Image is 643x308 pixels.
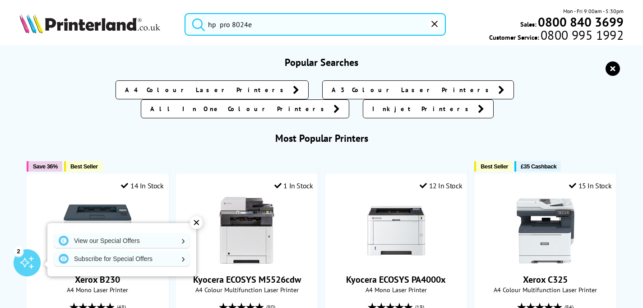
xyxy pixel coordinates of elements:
a: Xerox C325 [523,274,568,285]
button: Save 36% [27,161,62,172]
img: Kyocera ECOSYS PA4000x [362,197,430,265]
span: Sales: [520,20,537,28]
a: All In One Colour Printers [141,99,349,118]
b: 0800 840 3699 [538,14,624,30]
a: Xerox C325 [512,257,579,266]
img: Printerland Logo [19,14,160,33]
button: Best Seller [64,161,102,172]
span: A3 Colour Laser Printers [332,85,494,94]
span: 0800 995 1992 [539,31,624,39]
span: £35 Cashback [521,163,556,170]
a: Kyocera ECOSYS M5526cdw [213,257,281,266]
a: Printerland Logo [19,14,173,35]
h3: Most Popular Printers [19,132,624,145]
a: Subscribe for Special Offers [54,252,190,266]
a: A4 Colour Laser Printers [116,80,309,99]
span: Inkjet Printers [372,104,473,113]
input: Search product or br [185,13,446,36]
span: A4 Colour Multifunction Laser Printer [181,285,313,294]
a: Kyocera ECOSYS PA4000x [362,257,430,266]
button: £35 Cashback [514,161,561,172]
div: 2 [14,246,23,256]
span: A4 Mono Laser Printer [330,285,463,294]
a: 0800 840 3699 [537,18,624,26]
div: 15 In Stock [569,181,611,190]
div: ✕ [190,216,203,229]
img: Xerox B230 [64,197,131,265]
div: 12 In Stock [420,181,462,190]
img: Xerox C325 [512,197,579,265]
span: Save 36% [33,163,58,170]
span: Best Seller [70,163,98,170]
span: Customer Service: [489,31,624,42]
a: Kyocera ECOSYS M5526cdw [193,274,301,285]
span: Best Seller [481,163,508,170]
h3: Popular Searches [19,56,624,69]
span: A4 Colour Laser Printers [125,85,288,94]
a: A3 Colour Laser Printers [322,80,514,99]
a: Kyocera ECOSYS PA4000x [346,274,446,285]
span: A4 Mono Laser Printer [32,285,164,294]
a: View our Special Offers [54,233,190,248]
span: All In One Colour Printers [150,104,329,113]
div: 14 In Stock [121,181,163,190]
button: Best Seller [474,161,513,172]
div: 1 In Stock [274,181,313,190]
img: Kyocera ECOSYS M5526cdw [213,197,281,265]
span: Mon - Fri 9:00am - 5:30pm [563,7,624,15]
span: A4 Colour Multifunction Laser Printer [479,285,611,294]
a: Inkjet Printers [363,99,494,118]
a: Xerox B230 [75,274,120,285]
